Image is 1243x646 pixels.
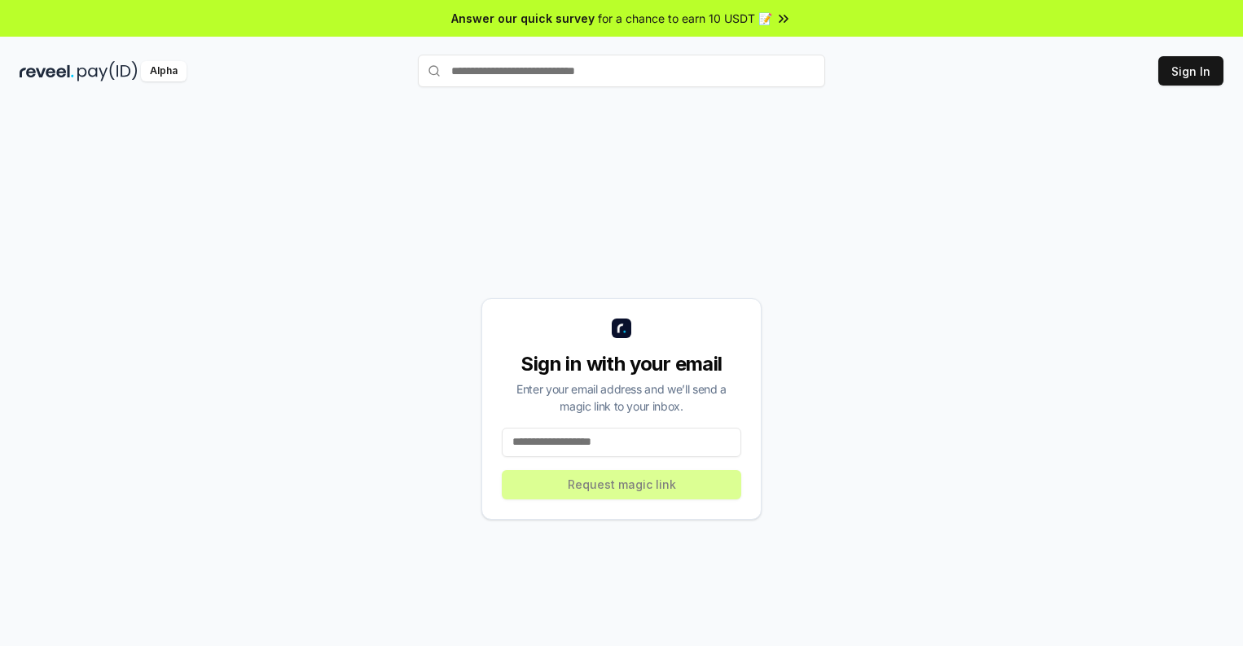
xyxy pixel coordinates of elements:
[141,61,187,81] div: Alpha
[612,319,631,338] img: logo_small
[502,351,741,377] div: Sign in with your email
[598,10,772,27] span: for a chance to earn 10 USDT 📝
[502,380,741,415] div: Enter your email address and we’ll send a magic link to your inbox.
[77,61,138,81] img: pay_id
[20,61,74,81] img: reveel_dark
[1158,56,1223,86] button: Sign In
[451,10,595,27] span: Answer our quick survey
